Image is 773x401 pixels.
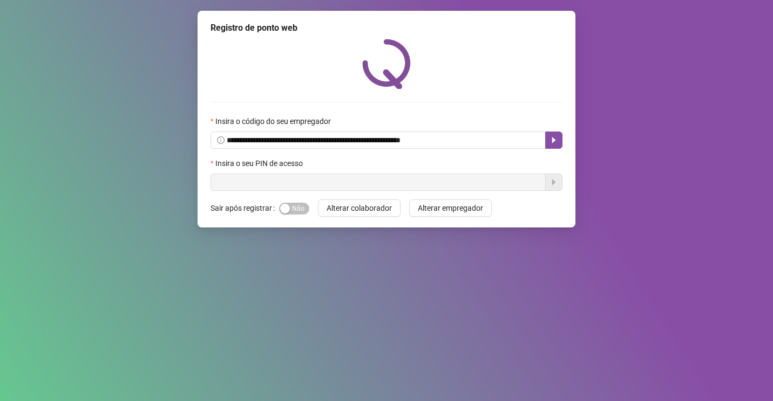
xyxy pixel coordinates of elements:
label: Insira o código do seu empregador [211,115,338,127]
label: Insira o seu PIN de acesso [211,157,310,169]
span: Alterar colaborador [327,202,392,214]
span: Alterar empregador [418,202,483,214]
label: Sair após registrar [211,199,279,217]
div: Registro de ponto web [211,22,562,34]
button: Alterar empregador [409,199,492,217]
img: QRPoint [362,39,411,89]
span: info-circle [217,136,225,144]
span: caret-right [550,136,558,144]
button: Alterar colaborador [318,199,401,217]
